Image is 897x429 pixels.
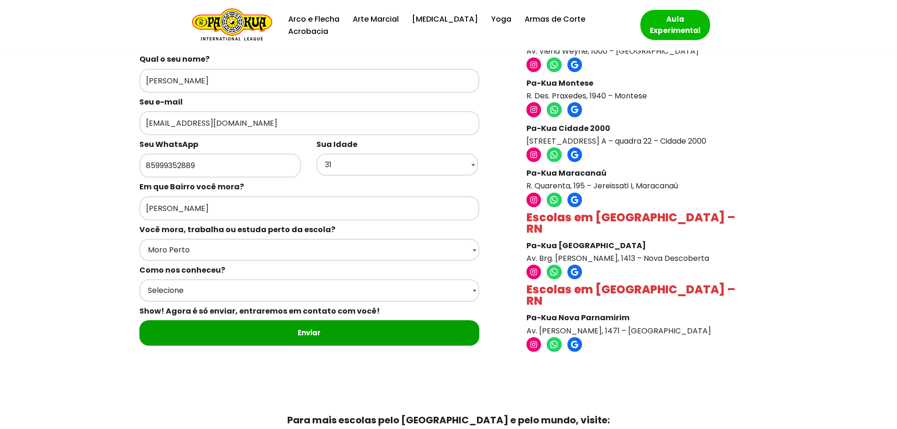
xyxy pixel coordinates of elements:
[526,77,753,102] p: R. Des. Praxedes, 1940 – Montese
[139,320,479,346] input: Enviar
[287,413,610,427] strong: Para mais escolas pelo [GEOGRAPHIC_DATA] e pelo mundo, visite:
[286,13,626,38] div: Menu primário
[288,25,328,38] a: Acrobacia
[353,13,399,25] a: Arte Marcial
[139,139,198,150] b: Seu WhatsApp
[526,312,630,323] strong: Pa-Kua Nova Parnamirim
[491,13,511,25] a: Yoga
[526,239,753,265] p: Av. Brg. [PERSON_NAME], 1413 – Nova Descoberta
[139,181,244,192] b: Em que Bairro você mora?
[526,167,753,192] p: R. Quarenta, 195 – Jereissati I, Maracanaú
[316,139,357,150] b: Sua Idade
[526,212,753,235] h4: Escolas em [GEOGRAPHIC_DATA] – RN
[139,265,225,275] b: Como nos conheceu?
[139,97,183,107] b: Seu e-mail
[412,13,478,25] a: [MEDICAL_DATA]
[526,168,606,178] strong: Pa-Kua Maracanaú
[139,54,210,65] b: Qual o seu nome?
[526,78,593,89] strong: Pa-Kua Montese
[187,8,272,42] a: Escola de Conhecimentos Orientais Pa-Kua Uma escola para toda família
[525,13,585,25] a: Armas de Corte
[139,224,335,235] b: Você mora, trabalha ou estuda perto da escola?
[526,311,753,337] p: Av. [PERSON_NAME], 1471 – [GEOGRAPHIC_DATA]
[526,122,753,147] p: [STREET_ADDRESS] A – quadra 22 – Cidade 2000
[526,123,610,134] strong: Pa-Kua Cidade 2000
[139,306,380,316] b: Show! Agora é só enviar, entraremos em contato com você!
[288,13,339,25] a: Arco e Flecha
[526,240,646,251] strong: Pa-Kua [GEOGRAPHIC_DATA]
[640,10,710,40] a: Aula Experimental
[526,284,753,307] h4: Escolas em [GEOGRAPHIC_DATA] – RN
